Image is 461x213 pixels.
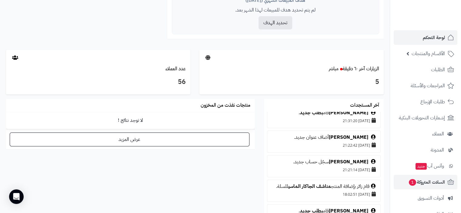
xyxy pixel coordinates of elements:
a: طلبات الإرجاع [394,95,457,109]
span: إشعارات التحويلات البنكية [399,114,445,122]
h3: 5 [204,77,379,87]
a: وآتس آبجديد [394,159,457,173]
a: [PERSON_NAME] [329,109,368,116]
h3: 56 [11,77,186,87]
a: الطلبات [394,62,457,77]
div: [DATE] 21:21:14 [270,165,377,174]
h3: آخر المستجدات [350,103,379,108]
a: مناشف الجاكار الماسي [288,183,331,190]
a: إشعارات التحويلات البنكية [394,111,457,125]
span: أدوات التسويق [418,194,444,202]
div: Open Intercom Messenger [9,189,24,204]
span: وآتس آب [415,162,444,170]
a: أدوات التسويق [394,191,457,205]
small: مباشر [329,65,339,72]
td: لا توجد نتائج ! [6,112,255,129]
div: [DATE] 18:02:51 [270,190,377,198]
span: المدونة [431,146,444,154]
div: [DATE] 21:22:42 [270,141,377,149]
span: الطلبات [431,65,445,74]
span: العملاء [432,130,444,138]
button: تحديد الهدف [259,16,292,29]
span: لوحة التحكم [423,33,445,42]
a: العملاء [394,127,457,141]
a: بطلب جديد [300,109,323,116]
a: [PERSON_NAME] [329,158,368,165]
span: 1 [409,179,416,186]
a: [PERSON_NAME] [329,134,368,141]
div: [DATE] 21:31:20 [270,116,377,125]
span: المراجعات والأسئلة [411,82,445,90]
span: السلات المتروكة [408,178,445,186]
h3: منتجات نفذت من المخزون [201,103,250,108]
a: لوحة التحكم [394,30,457,45]
a: المراجعات والأسئلة [394,78,457,93]
span: طلبات الإرجاع [420,98,445,106]
a: السلات المتروكة1 [394,175,457,189]
a: المدونة [394,143,457,157]
span: الأقسام والمنتجات [412,49,445,58]
a: عدد العملاء [165,65,186,72]
span: جديد [416,163,427,170]
a: عرض المزيد [10,132,249,146]
div: سجّل حساب جديد. [270,158,377,165]
div: قام . [270,109,377,116]
p: لم يتم تحديد هدف للمبيعات لهذا الشهر بعد. [177,7,374,14]
div: قام زائر بإضافة المنتج للسلة. [270,183,377,190]
a: الزيارات آخر ٦٠ دقيقةمباشر [329,65,379,72]
img: logo-2.png [420,16,455,29]
div: أضاف عنوان جديد. [270,134,377,141]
